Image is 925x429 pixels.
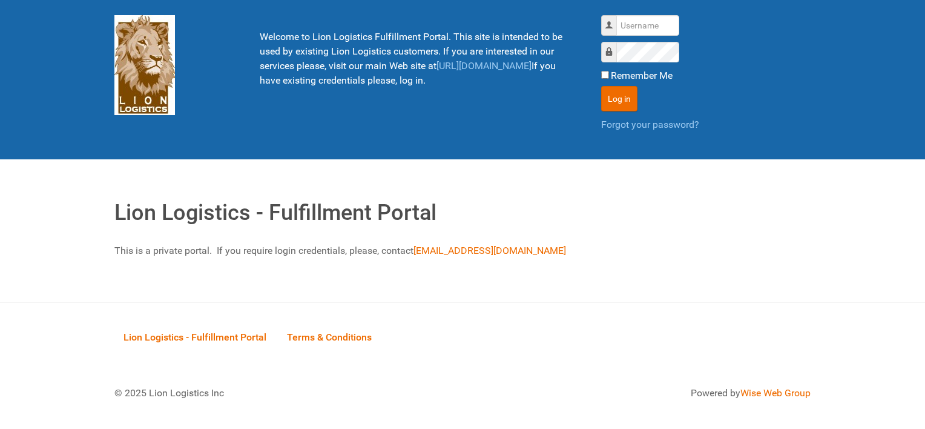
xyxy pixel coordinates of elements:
div: Powered by [478,386,811,401]
a: Lion Logistics [114,59,175,70]
label: Password [613,45,614,46]
span: Terms & Conditions [287,331,372,343]
p: Welcome to Lion Logistics Fulfillment Portal. This site is intended to be used by existing Lion L... [260,30,571,88]
a: [URL][DOMAIN_NAME] [436,60,532,71]
a: Wise Web Group [740,387,811,399]
img: Lion Logistics [114,15,175,115]
p: This is a private portal. If you require login credentials, please, contact [114,244,811,258]
a: Lion Logistics - Fulfillment Portal [114,318,275,356]
a: Terms & Conditions [278,318,381,356]
span: Lion Logistics - Fulfillment Portal [123,331,266,343]
button: Log in [601,86,637,111]
a: [EMAIL_ADDRESS][DOMAIN_NAME] [413,245,566,256]
h1: Lion Logistics - Fulfillment Portal [114,196,811,229]
a: Forgot your password? [601,119,699,130]
input: Username [616,15,679,36]
label: Remember Me [611,68,673,83]
div: © 2025 Lion Logistics Inc [105,377,456,410]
